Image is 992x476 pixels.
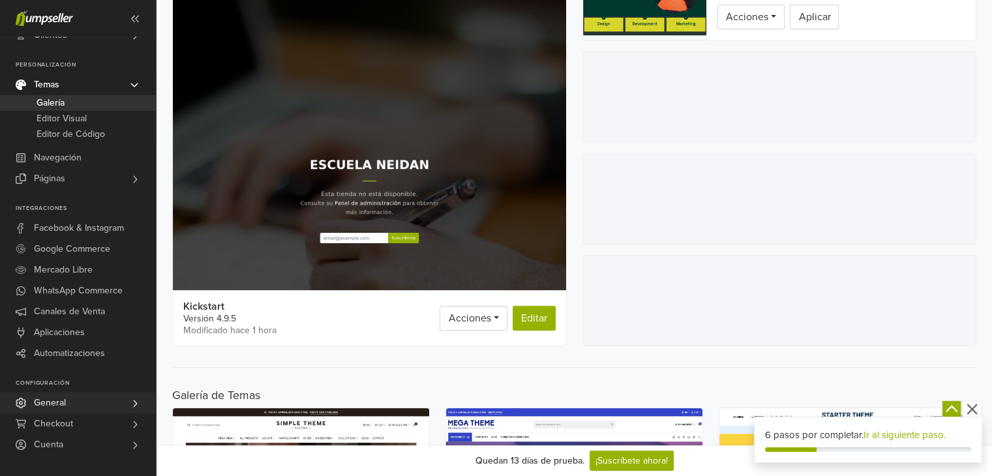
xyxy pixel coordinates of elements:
span: Acciones [448,312,490,325]
span: Páginas [34,168,65,189]
span: Editor Visual [37,111,87,126]
span: Navegación [34,147,82,168]
span: Temas [34,74,59,95]
a: Ir al siguiente paso. [864,429,946,441]
p: Integraciones [16,205,156,213]
a: Versión 4.9.5 [183,314,236,323]
button: Aplicar [790,5,839,29]
span: Cuenta [34,434,63,455]
span: Editor de Código [37,126,105,142]
a: ¡Suscríbete ahora! [590,451,674,471]
span: WhatsApp Commerce [34,280,123,301]
span: 2025-08-14 18:58 [183,326,277,335]
span: Aplicaciones [34,322,85,343]
div: Quedan 13 días de prueba. [475,454,584,468]
p: Configuración [16,379,156,387]
span: General [34,393,66,413]
span: Google Commerce [34,239,110,260]
span: Automatizaciones [34,343,105,364]
span: Acciones [726,10,768,23]
span: Galería [37,95,65,111]
span: Kickstart [183,301,277,312]
span: Facebook & Instagram [34,218,124,239]
span: Canales de Venta [34,301,105,322]
span: Checkout [34,413,73,434]
span: Mercado Libre [34,260,93,280]
p: Personalización [16,61,156,69]
div: 6 pasos por completar. [765,428,971,443]
h5: Galería de Temas [172,389,976,403]
a: Acciones [717,5,785,29]
a: Acciones [440,306,507,331]
a: Editar [513,306,556,331]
